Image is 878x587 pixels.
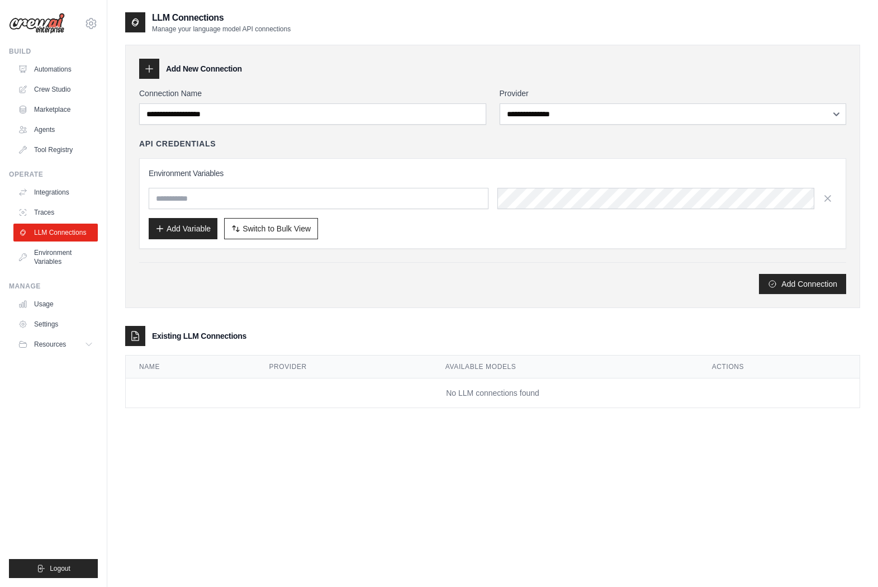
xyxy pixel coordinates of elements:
button: Add Connection [759,274,846,294]
div: Operate [9,170,98,179]
th: Actions [699,356,860,378]
span: Resources [34,340,66,349]
label: Provider [500,88,847,99]
button: Resources [13,335,98,353]
h2: LLM Connections [152,11,291,25]
a: Integrations [13,183,98,201]
h3: Environment Variables [149,168,837,179]
a: Tool Registry [13,141,98,159]
button: Switch to Bulk View [224,218,318,239]
h3: Add New Connection [166,63,242,74]
a: Traces [13,203,98,221]
h4: API Credentials [139,138,216,149]
span: Switch to Bulk View [243,223,311,234]
td: No LLM connections found [126,378,860,408]
a: Settings [13,315,98,333]
label: Connection Name [139,88,486,99]
a: Agents [13,121,98,139]
th: Name [126,356,255,378]
div: Manage [9,282,98,291]
a: Usage [13,295,98,313]
a: Automations [13,60,98,78]
a: Environment Variables [13,244,98,271]
a: Marketplace [13,101,98,119]
button: Logout [9,559,98,578]
th: Provider [255,356,431,378]
h3: Existing LLM Connections [152,330,246,342]
span: Logout [50,564,70,573]
a: Crew Studio [13,81,98,98]
p: Manage your language model API connections [152,25,291,34]
th: Available Models [432,356,699,378]
a: LLM Connections [13,224,98,242]
img: Logo [9,13,65,34]
button: Add Variable [149,218,217,239]
div: Build [9,47,98,56]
